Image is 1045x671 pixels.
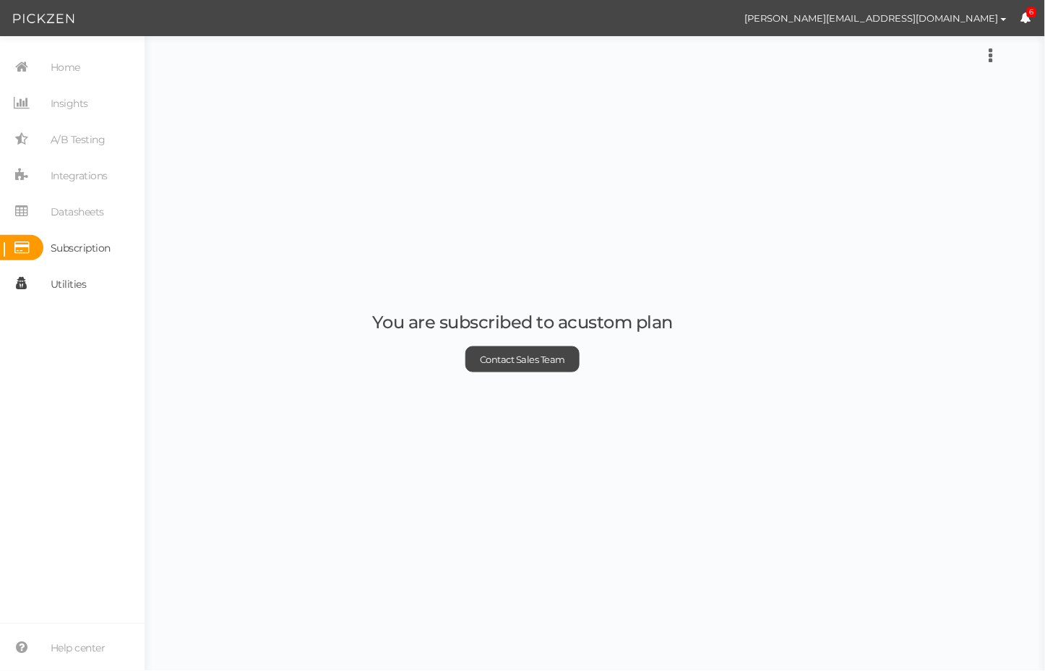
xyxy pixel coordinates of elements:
[51,236,111,260] span: Subscription
[51,200,104,223] span: Datasheets
[568,312,674,333] b: custom plan
[51,92,88,115] span: Insights
[745,12,999,24] span: [PERSON_NAME][EMAIL_ADDRESS][DOMAIN_NAME]
[51,56,80,79] span: Home
[372,312,568,333] span: You are subscribed to a
[731,6,1020,30] button: [PERSON_NAME][EMAIL_ADDRESS][DOMAIN_NAME]
[13,10,74,27] img: Pickzen logo
[706,6,731,31] img: 645035170bfe6d69f682a5d94dc53a6d
[480,354,565,365] span: Contact Sales Team
[51,636,106,659] span: Help center
[1027,7,1037,18] span: 6
[51,273,87,296] span: Utilities
[51,164,108,187] span: Integrations
[51,128,106,151] span: A/B Testing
